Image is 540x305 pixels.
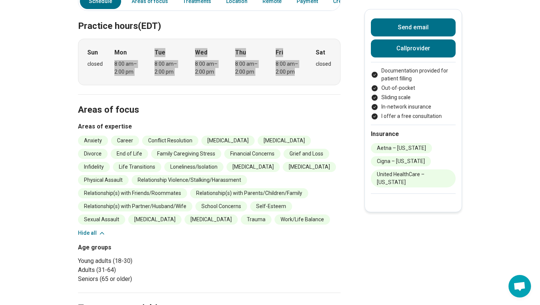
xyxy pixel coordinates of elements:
[184,214,238,225] li: [MEDICAL_DATA]
[114,60,143,76] div: 8:00 am – 2:00 pm
[78,39,340,85] div: When does the program meet?
[371,84,456,92] li: Out-of-pocket
[274,214,330,225] li: Work/Life Balance
[508,275,531,297] div: Open chat
[113,162,161,172] li: Life Transitions
[224,149,280,159] li: Financial Concerns
[235,48,246,57] strong: Thu
[241,214,271,225] li: Trauma
[164,162,223,172] li: Loneliness/Isolation
[371,39,456,57] button: Callprovider
[235,60,264,76] div: 8:00 am – 2:00 pm
[371,103,456,111] li: In-network insurance
[78,86,340,116] h2: Areas of focus
[276,60,304,76] div: 8:00 am – 2:00 pm
[128,214,181,225] li: [MEDICAL_DATA]
[78,188,187,198] li: Relationship(s) with Friends/Roommates
[283,149,329,159] li: Grief and Loss
[371,156,431,166] li: Cigna – [US_STATE]
[371,143,432,153] li: Aetna – [US_STATE]
[78,201,192,211] li: Relationship(s) with Partner/Husband/Wife
[371,18,456,36] button: Send email
[258,136,311,146] li: [MEDICAL_DATA]
[78,2,340,33] h2: Practice hours (EDT)
[283,162,336,172] li: [MEDICAL_DATA]
[371,94,456,101] li: Sliding scale
[371,130,456,139] h2: Insurance
[78,229,106,237] button: Hide all
[78,257,206,266] li: Young adults (18-30)
[371,112,456,120] li: I offer a free consultation
[78,214,125,225] li: Sexual Assault
[151,149,221,159] li: Family Caregiving Stress
[142,136,198,146] li: Conflict Resolution
[276,48,283,57] strong: Fri
[114,48,127,57] strong: Mon
[78,149,108,159] li: Divorce
[371,67,456,83] li: Documentation provided for patient filling
[250,201,292,211] li: Self-Esteem
[201,136,255,146] li: [MEDICAL_DATA]
[195,60,224,76] div: 8:00 am – 2:00 pm
[78,266,206,275] li: Adults (31-64)
[87,48,98,57] strong: Sun
[316,60,331,68] div: closed
[371,169,456,187] li: United HealthCare – [US_STATE]
[132,175,247,185] li: Relationship Violence/Stalking/Harassment
[78,122,340,131] h3: Areas of expertise
[78,175,129,185] li: Physical Assault
[371,67,456,120] ul: Payment options
[316,48,325,57] strong: Sat
[190,188,308,198] li: Relationship(s) with Parents/Children/Family
[78,162,110,172] li: Infidelity
[195,201,247,211] li: School Concerns
[195,48,207,57] strong: Wed
[111,136,139,146] li: Career
[78,275,206,284] li: Seniors (65 or older)
[111,149,148,159] li: End of Life
[78,136,108,146] li: Anxiety
[226,162,280,172] li: [MEDICAL_DATA]
[154,48,165,57] strong: Tue
[154,60,183,76] div: 8:00 am – 2:00 pm
[78,243,206,252] h3: Age groups
[87,60,103,68] div: closed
